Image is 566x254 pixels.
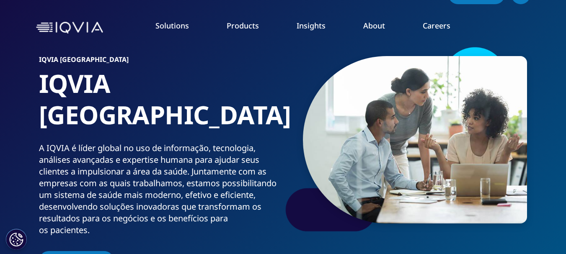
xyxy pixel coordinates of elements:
a: Products [227,21,259,31]
h6: IQVIA [GEOGRAPHIC_DATA] [39,56,280,68]
a: Insights [297,21,326,31]
h1: IQVIA [GEOGRAPHIC_DATA] [39,68,280,142]
img: 106_small-group-discussion.jpg [303,56,527,223]
a: About [363,21,385,31]
a: Solutions [155,21,189,31]
nav: Primary [106,8,530,47]
a: Careers [423,21,450,31]
div: A IQVIA é líder global no uso de informação, tecnologia, análises avançadas e expertise humana pa... [39,142,280,236]
button: Definições de cookies [6,229,27,250]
